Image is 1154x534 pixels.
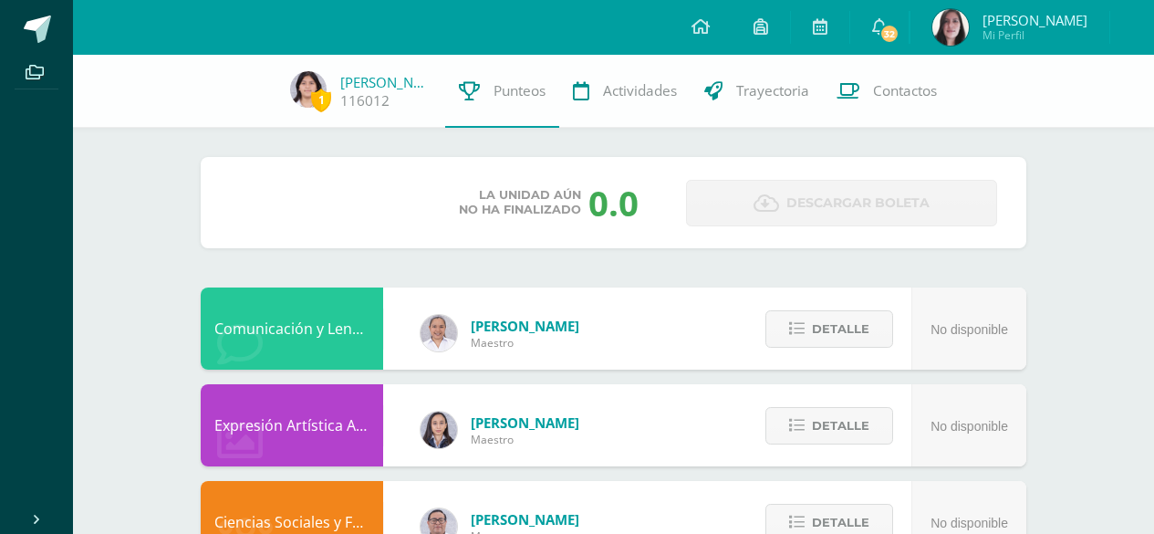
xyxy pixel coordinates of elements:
span: Actividades [603,81,677,100]
span: No disponible [930,516,1008,530]
span: Trayectoria [736,81,809,100]
span: [PERSON_NAME] [471,414,579,432]
span: No disponible [930,419,1008,434]
span: Detalle [812,312,869,346]
span: 32 [879,24,899,44]
button: Detalle [765,407,893,445]
button: Detalle [765,310,893,348]
a: Punteos [445,55,559,128]
span: [PERSON_NAME] [471,317,579,335]
span: Punteos [494,81,546,100]
a: Trayectoria [691,55,823,128]
img: 0a830dd76dd9c3c7ecd0082f33978f70.png [932,9,969,46]
img: b7df4dbf2e0c23df3ecac98ef70ce6b8.png [290,71,327,108]
span: Maestro [471,432,579,447]
div: 0.0 [588,179,639,226]
span: Maestro [471,335,579,351]
a: Actividades [559,55,691,128]
span: Detalle [812,409,869,443]
a: 116012 [340,91,390,110]
span: No disponible [930,322,1008,337]
span: Mi Perfil [982,27,1087,43]
div: Comunicación y Lenguaje, Inglés [201,288,383,370]
span: [PERSON_NAME] [471,510,579,529]
span: [PERSON_NAME] [982,11,1087,29]
div: Expresión Artística ARTES PLÁSTICAS [201,384,383,466]
span: Contactos [873,81,937,100]
img: 35694fb3d471466e11a043d39e0d13e5.png [421,412,457,448]
img: 04fbc0eeb5f5f8cf55eb7ff53337e28b.png [421,315,457,351]
a: Contactos [823,55,951,128]
a: [PERSON_NAME] [340,73,431,91]
span: La unidad aún no ha finalizado [459,188,581,217]
span: 1 [311,89,331,111]
span: Descargar boleta [786,181,930,225]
